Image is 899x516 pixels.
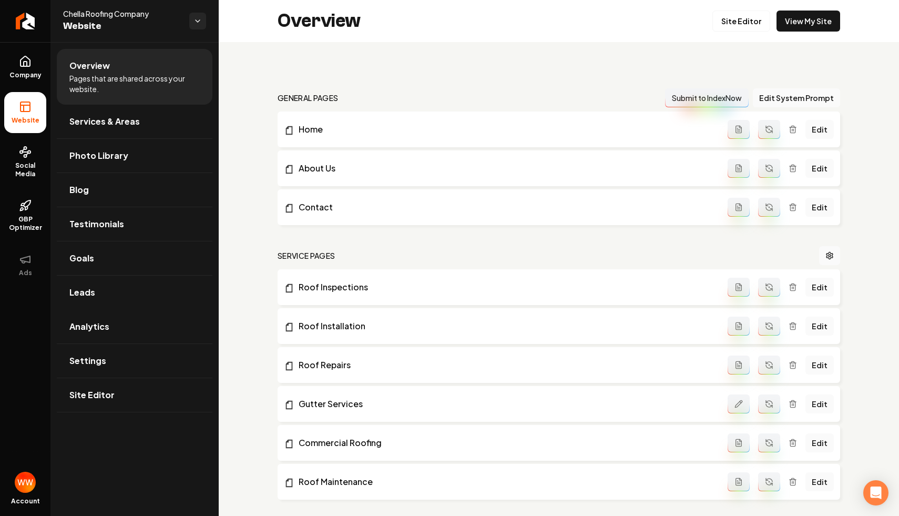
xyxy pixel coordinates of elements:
[284,398,728,410] a: Gutter Services
[777,11,840,32] a: View My Site
[863,480,888,505] div: Open Intercom Messenger
[16,13,35,29] img: Rebolt Logo
[805,120,834,139] a: Edit
[4,215,46,232] span: GBP Optimizer
[4,47,46,88] a: Company
[4,161,46,178] span: Social Media
[278,11,361,32] h2: Overview
[69,355,106,367] span: Settings
[15,472,36,493] button: Open user button
[5,71,46,79] span: Company
[284,475,728,488] a: Roof Maintenance
[57,310,212,343] a: Analytics
[805,198,834,217] a: Edit
[15,472,36,493] img: Will Wallace
[4,137,46,187] a: Social Media
[69,115,140,128] span: Services & Areas
[728,472,750,491] button: Add admin page prompt
[278,93,339,103] h2: general pages
[4,191,46,240] a: GBP Optimizer
[63,19,181,34] span: Website
[63,8,181,19] span: Chella Roofing Company
[69,286,95,299] span: Leads
[728,120,750,139] button: Add admin page prompt
[728,278,750,297] button: Add admin page prompt
[665,88,749,107] button: Submit to IndexNow
[753,88,840,107] button: Edit System Prompt
[57,344,212,378] a: Settings
[728,356,750,375] button: Add admin page prompt
[7,116,44,125] span: Website
[805,278,834,297] a: Edit
[57,276,212,309] a: Leads
[57,378,212,412] a: Site Editor
[57,241,212,275] a: Goals
[284,437,728,449] a: Commercial Roofing
[57,105,212,138] a: Services & Areas
[57,173,212,207] a: Blog
[69,184,89,196] span: Blog
[69,149,128,162] span: Photo Library
[728,198,750,217] button: Add admin page prompt
[805,472,834,491] a: Edit
[728,433,750,452] button: Add admin page prompt
[57,139,212,173] a: Photo Library
[69,389,115,401] span: Site Editor
[57,207,212,241] a: Testimonials
[69,218,124,230] span: Testimonials
[728,159,750,178] button: Add admin page prompt
[728,394,750,413] button: Edit admin page prompt
[69,252,94,265] span: Goals
[69,320,109,333] span: Analytics
[284,320,728,332] a: Roof Installation
[284,162,728,175] a: About Us
[284,359,728,371] a: Roof Repairs
[278,250,335,261] h2: Service Pages
[712,11,770,32] a: Site Editor
[284,123,728,136] a: Home
[284,201,728,214] a: Contact
[805,159,834,178] a: Edit
[805,317,834,336] a: Edit
[15,269,36,277] span: Ads
[4,245,46,286] button: Ads
[284,281,728,294] a: Roof Inspections
[69,59,110,72] span: Overview
[805,356,834,375] a: Edit
[805,433,834,452] a: Edit
[805,394,834,413] a: Edit
[11,497,40,505] span: Account
[69,73,200,94] span: Pages that are shared across your website.
[728,317,750,336] button: Add admin page prompt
